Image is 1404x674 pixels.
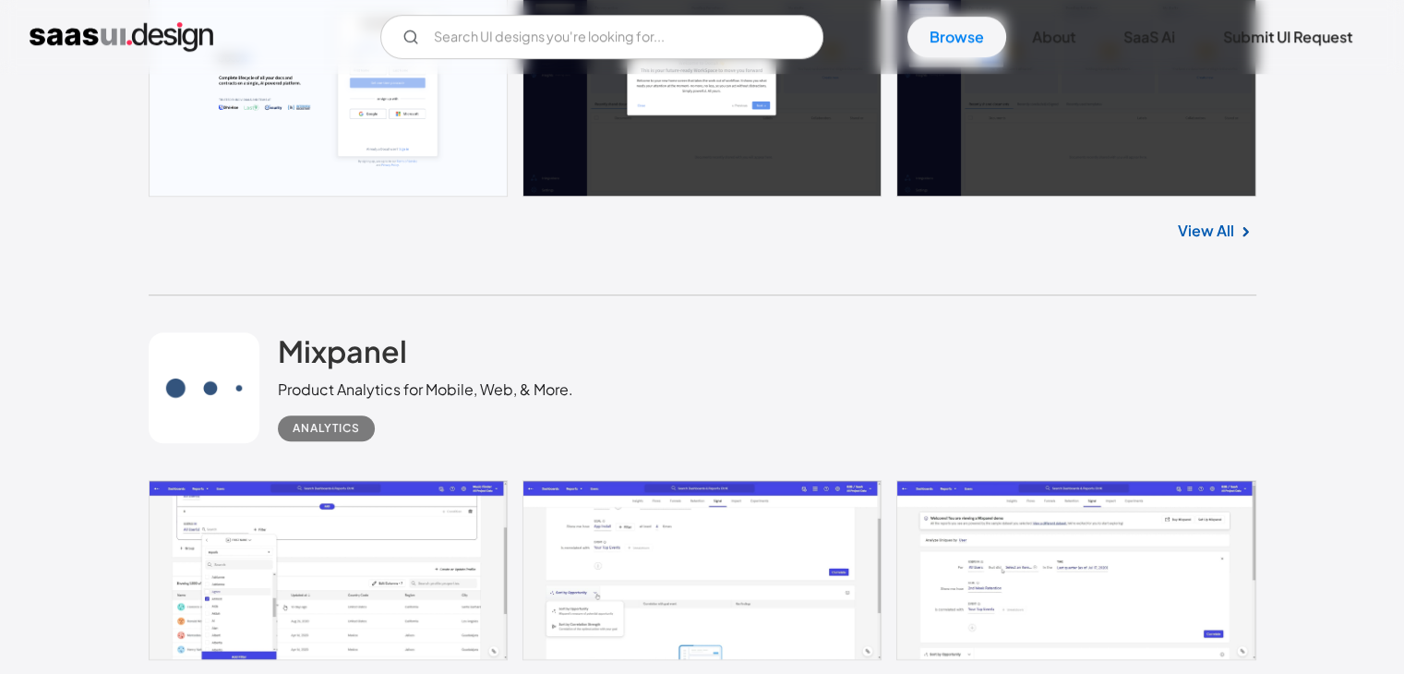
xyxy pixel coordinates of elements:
[380,15,823,59] input: Search UI designs you're looking for...
[1010,17,1098,57] a: About
[278,379,573,401] div: Product Analytics for Mobile, Web, & More.
[1101,17,1197,57] a: SaaS Ai
[1178,220,1234,242] a: View All
[278,332,407,379] a: Mixpanel
[380,15,823,59] form: Email Form
[907,17,1006,57] a: Browse
[278,332,407,369] h2: Mixpanel
[293,417,360,439] div: Analytics
[30,22,213,52] a: home
[1201,17,1374,57] a: Submit UI Request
